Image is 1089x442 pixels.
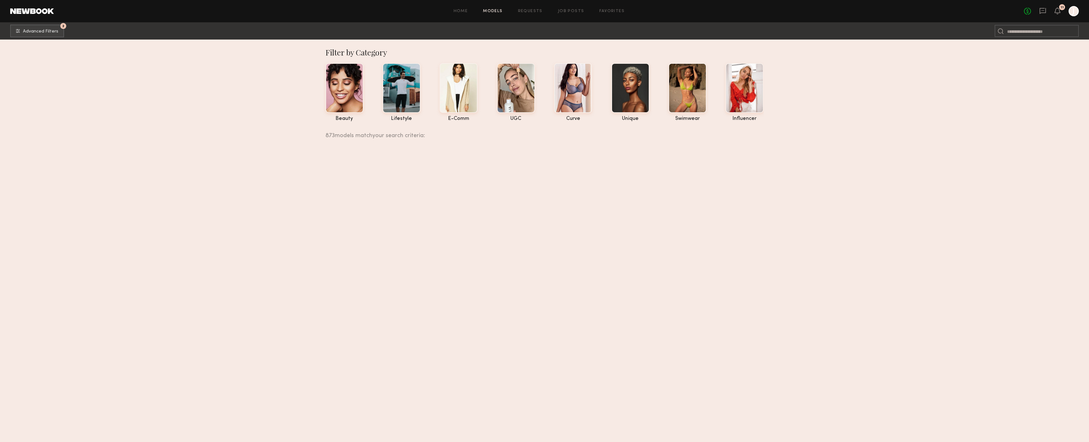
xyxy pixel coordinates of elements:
div: influencer [726,116,764,122]
span: Advanced Filters [23,29,58,34]
div: UGC [497,116,535,122]
a: J [1069,6,1079,16]
a: Job Posts [558,9,584,13]
div: 873 models match your search criteria: [325,125,759,139]
button: 2Advanced Filters [10,25,64,37]
div: e-comm [440,116,478,122]
a: Requests [518,9,543,13]
div: 11 [1061,6,1064,9]
a: Home [454,9,468,13]
div: lifestyle [383,116,420,122]
div: Filter by Category [325,47,764,57]
div: beauty [325,116,363,122]
span: 2 [62,25,64,27]
a: Favorites [599,9,625,13]
div: unique [611,116,649,122]
div: curve [554,116,592,122]
div: swimwear [669,116,706,122]
a: Models [483,9,502,13]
